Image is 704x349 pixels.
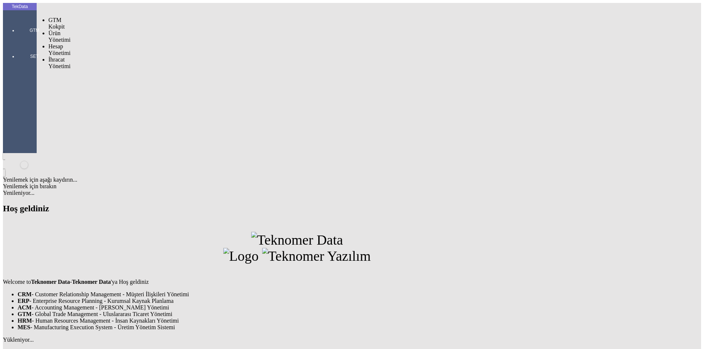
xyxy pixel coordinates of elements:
[18,324,30,330] strong: MES
[23,53,45,59] span: SET
[48,43,70,56] span: Hesap Yönetimi
[18,311,591,318] li: - Global Trade Management - Uluslararası Ticaret Yönetimi
[48,30,70,43] span: Ürün Yönetimi
[3,4,37,10] div: TekData
[3,190,591,196] div: Yenileniyor...
[3,337,591,343] div: Yükleniyor...
[48,17,65,30] span: GTM Kokpit
[31,279,70,285] strong: Teknomer Data
[48,56,70,69] span: İhracat Yönetimi
[72,279,111,285] strong: Teknomer Data
[3,279,591,285] p: Welcome to - 'ya Hoş geldiniz
[18,304,591,311] li: - Accounting Management - [PERSON_NAME] Yönetimi
[18,324,591,331] li: - Manufacturing Execution System - Üretim Yönetim Sistemi
[3,177,591,183] div: Yenilemek için aşağı kaydırın...
[223,248,258,264] img: Logo
[262,248,371,264] img: Teknomer Yazılım
[18,318,591,324] li: - Human Resources Management - İnsan Kaynakları Yönetimi
[3,204,591,214] h2: Hoş geldiniz
[18,304,32,311] strong: ACM
[3,183,591,190] div: Yenilemek için bırakın
[18,311,32,317] strong: GTM
[18,318,32,324] strong: HRM
[18,291,591,298] li: - Customer Relationship Management - Müşteri İlişkileri Yönetimi
[18,291,32,297] strong: CRM
[251,232,343,248] img: Teknomer Data
[18,298,591,304] li: - Enterprise Resource Planning - Kurumsal Kaynak Planlama
[18,298,29,304] strong: ERP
